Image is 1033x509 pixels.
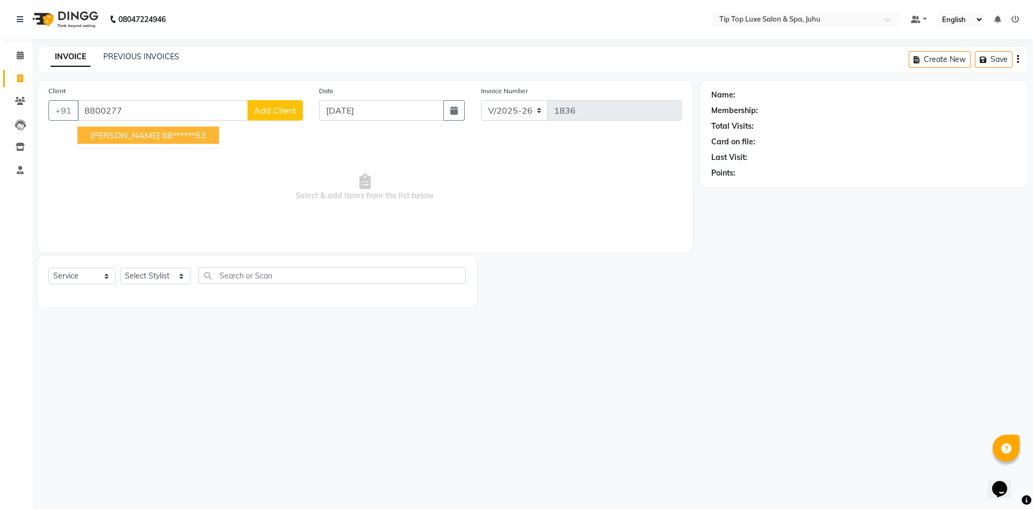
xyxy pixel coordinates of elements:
[711,105,758,116] div: Membership:
[909,51,971,68] button: Create New
[711,121,754,132] div: Total Visits:
[118,4,166,34] b: 08047224946
[711,152,747,163] div: Last Visit:
[48,100,79,121] button: +91
[254,105,296,116] span: Add Client
[90,130,160,141] span: [PERSON_NAME]
[247,100,303,121] button: Add Client
[103,52,179,61] a: PREVIOUS INVOICES
[48,134,682,241] span: Select & add items from the list below
[481,86,528,96] label: Invoice Number
[988,466,1022,498] iframe: chat widget
[319,86,334,96] label: Date
[48,86,66,96] label: Client
[711,168,735,179] div: Points:
[975,51,1013,68] button: Save
[199,267,466,284] input: Search or Scan
[711,136,755,148] div: Card on file:
[51,47,90,67] a: INVOICE
[77,100,248,121] input: Search by Name/Mobile/Email/Code
[27,4,101,34] img: logo
[711,89,735,101] div: Name:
